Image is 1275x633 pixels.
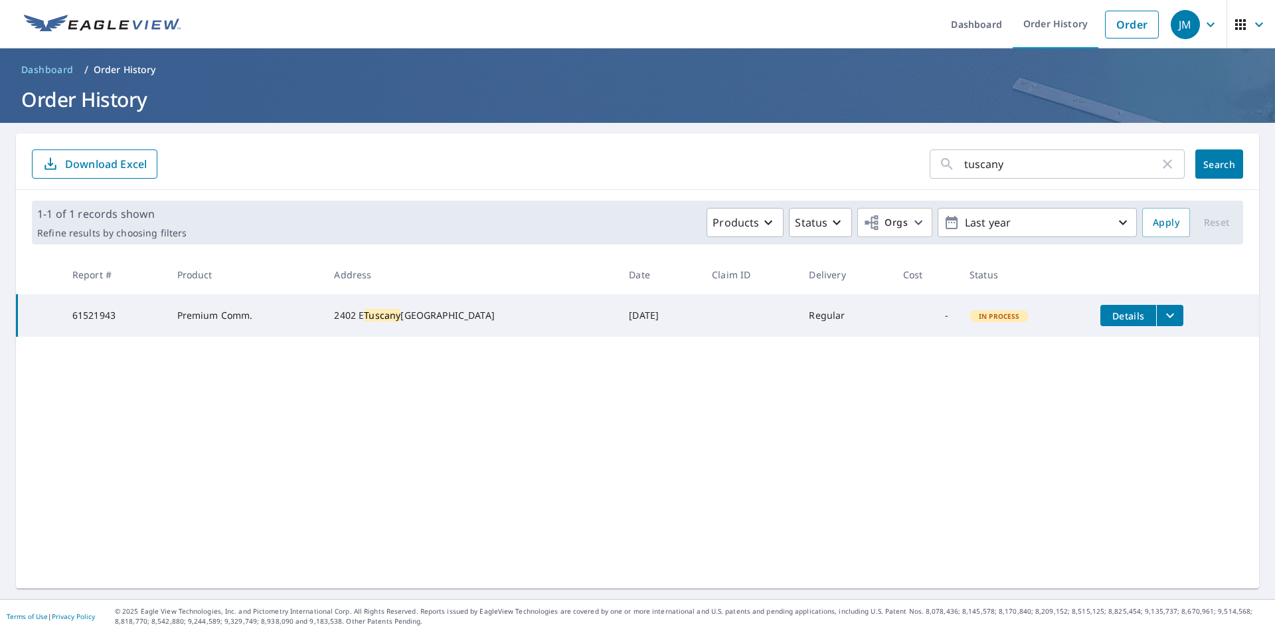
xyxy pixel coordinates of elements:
[16,59,79,80] a: Dashboard
[857,208,932,237] button: Orgs
[892,255,959,294] th: Cost
[618,294,701,337] td: [DATE]
[863,215,908,231] span: Orgs
[94,63,156,76] p: Order History
[1171,10,1200,39] div: JM
[1108,310,1148,322] span: Details
[1142,208,1190,237] button: Apply
[16,86,1259,113] h1: Order History
[971,312,1028,321] span: In Process
[167,294,324,337] td: Premium Comm.
[7,612,48,621] a: Terms of Use
[798,255,892,294] th: Delivery
[52,612,95,621] a: Privacy Policy
[959,255,1090,294] th: Status
[37,206,187,222] p: 1-1 of 1 records shown
[65,157,147,171] p: Download Excel
[21,63,74,76] span: Dashboard
[167,255,324,294] th: Product
[1105,11,1159,39] a: Order
[713,215,759,230] p: Products
[1195,149,1243,179] button: Search
[16,59,1259,80] nav: breadcrumb
[364,309,400,321] mark: Tuscany
[892,294,959,337] td: -
[1100,305,1156,326] button: detailsBtn-61521943
[938,208,1137,237] button: Last year
[1206,158,1232,171] span: Search
[1156,305,1183,326] button: filesDropdownBtn-61521943
[334,309,608,322] div: 2402 E [GEOGRAPHIC_DATA]
[62,294,167,337] td: 61521943
[1153,215,1179,231] span: Apply
[62,255,167,294] th: Report #
[32,149,157,179] button: Download Excel
[707,208,784,237] button: Products
[701,255,798,294] th: Claim ID
[24,15,181,35] img: EV Logo
[960,211,1115,234] p: Last year
[789,208,852,237] button: Status
[84,62,88,78] li: /
[115,606,1268,626] p: © 2025 Eagle View Technologies, Inc. and Pictometry International Corp. All Rights Reserved. Repo...
[7,612,95,620] p: |
[37,227,187,239] p: Refine results by choosing filters
[795,215,827,230] p: Status
[323,255,618,294] th: Address
[618,255,701,294] th: Date
[964,145,1159,183] input: Address, Report #, Claim ID, etc.
[798,294,892,337] td: Regular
